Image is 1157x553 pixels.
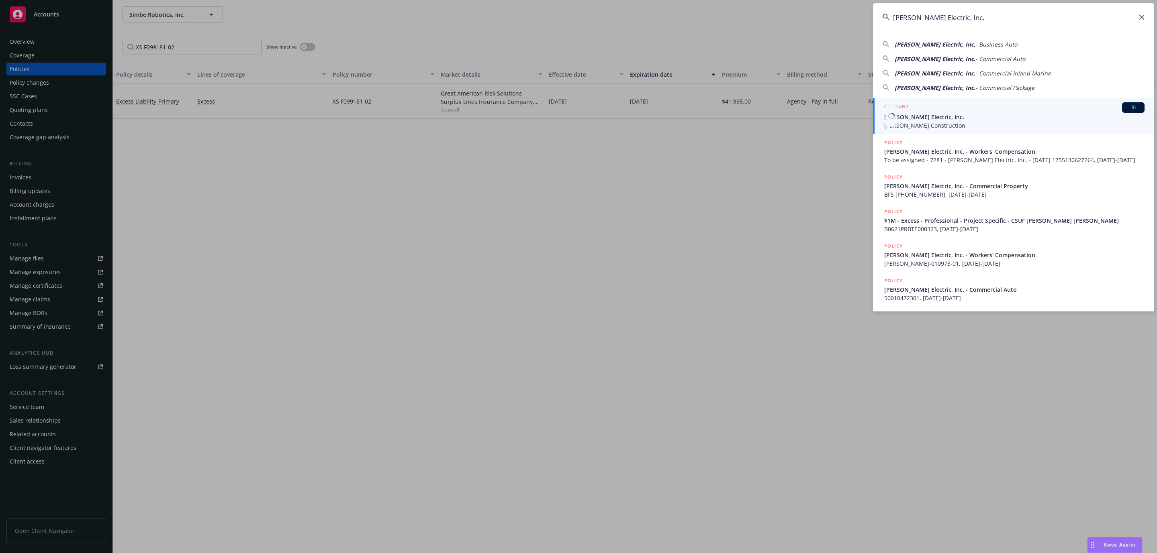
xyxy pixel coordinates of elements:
span: - Commercial Auto [975,55,1025,63]
input: Search... [873,3,1154,32]
div: Drag to move [1087,537,1098,553]
h5: POLICY [884,207,903,216]
span: B0621PRBTE000323, [DATE]-[DATE] [884,225,1145,233]
a: POLICY[PERSON_NAME] Electric, Inc. - Workers' CompensationTo be assigned - 7281 - [PERSON_NAME] E... [873,134,1154,169]
a: ACCOUNTBI[PERSON_NAME] Electric, Inc.[PERSON_NAME] Construction [873,98,1154,134]
span: - Commercial Inland Marine [975,69,1051,77]
span: - Business Auto [975,41,1017,48]
span: [PERSON_NAME] Electric, Inc. - Workers' Compensation [884,251,1145,259]
h5: POLICY [884,276,903,285]
a: POLICY[PERSON_NAME] Electric, Inc. - Commercial Auto50010472301, [DATE]-[DATE] [873,272,1154,307]
button: Nova Assist [1087,537,1143,553]
a: POLICY[PERSON_NAME] Electric, Inc. - Workers' Compensation[PERSON_NAME]-010973-01, [DATE]-[DATE] [873,238,1154,272]
h5: POLICY [884,173,903,181]
span: [PERSON_NAME] Electric, Inc. [895,69,975,77]
h5: ACCOUNT [884,102,909,112]
span: [PERSON_NAME] Electric, Inc. - Commercial Property [884,182,1145,190]
span: BFS [PHONE_NUMBER], [DATE]-[DATE] [884,190,1145,199]
span: $1M - Excess - Professional - Project Specific - CSUF [PERSON_NAME] [PERSON_NAME] [884,216,1145,225]
span: [PERSON_NAME]-010973-01, [DATE]-[DATE] [884,259,1145,268]
span: BI [1125,104,1141,111]
span: [PERSON_NAME] Electric, Inc. - Commercial Auto [884,285,1145,294]
span: To be assigned - 7281 - [PERSON_NAME] Electric, Inc. - [DATE] 1755130627264, [DATE]-[DATE] [884,156,1145,164]
span: Nova Assist [1104,541,1136,548]
span: [PERSON_NAME] Construction [884,121,1145,130]
span: 50010472301, [DATE]-[DATE] [884,294,1145,302]
span: [PERSON_NAME] Electric, Inc. [895,55,975,63]
span: [PERSON_NAME] Electric, Inc. [895,84,975,91]
span: [PERSON_NAME] Electric, Inc. [884,113,1145,121]
h5: POLICY [884,242,903,250]
span: [PERSON_NAME] Electric, Inc. [895,41,975,48]
h5: POLICY [884,138,903,146]
span: [PERSON_NAME] Electric, Inc. - Workers' Compensation [884,147,1145,156]
a: POLICY$1M - Excess - Professional - Project Specific - CSUF [PERSON_NAME] [PERSON_NAME]B0621PRBTE... [873,203,1154,238]
a: POLICY[PERSON_NAME] Electric, Inc. - Commercial PropertyBFS [PHONE_NUMBER], [DATE]-[DATE] [873,169,1154,203]
span: - Commercial Package [975,84,1034,91]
